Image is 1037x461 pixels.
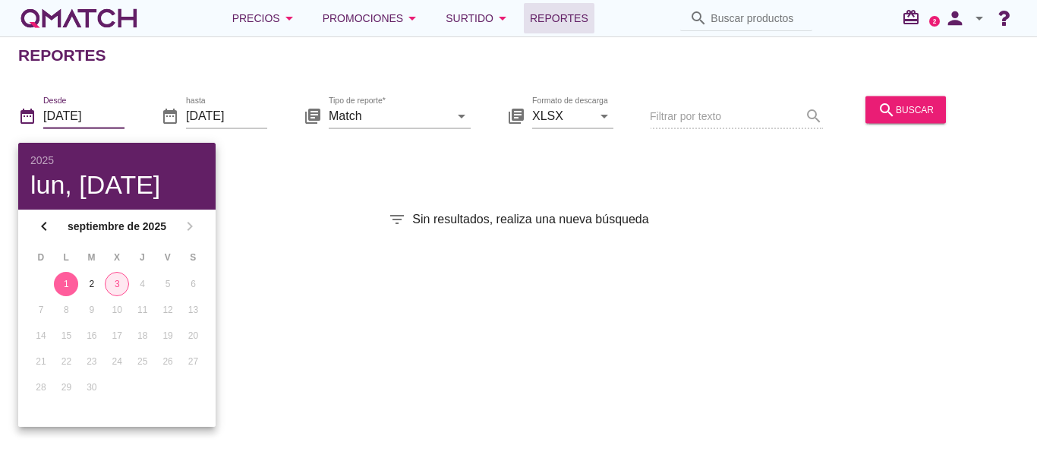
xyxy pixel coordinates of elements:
h2: Reportes [18,43,106,68]
div: Promociones [323,9,422,27]
th: X [105,245,128,270]
button: 3 [105,272,129,296]
input: Buscar productos [711,6,803,30]
div: 2025 [30,155,203,166]
text: 2 [933,17,937,24]
i: arrow_drop_down [403,9,421,27]
span: Sin resultados, realiza una nueva búsqueda [412,210,648,229]
th: D [29,245,52,270]
div: lun, [DATE] [30,172,203,197]
button: Precios [220,3,310,33]
i: redeem [902,8,926,27]
i: arrow_drop_down [452,106,471,125]
i: arrow_drop_down [493,9,512,27]
div: Precios [232,9,298,27]
button: Promociones [310,3,434,33]
a: 2 [929,16,940,27]
i: arrow_drop_down [280,9,298,27]
i: search [689,9,708,27]
strong: septiembre de 2025 [58,219,176,235]
i: chevron_left [35,217,53,235]
i: date_range [18,106,36,125]
i: arrow_drop_down [595,106,613,125]
input: Desde [43,103,125,128]
i: arrow_drop_down [970,9,988,27]
th: S [181,245,205,270]
input: Tipo de reporte* [329,103,449,128]
a: Reportes [524,3,594,33]
i: date_range [161,106,179,125]
th: J [131,245,154,270]
i: library_books [304,106,322,125]
i: search [878,100,896,118]
th: M [80,245,103,270]
button: buscar [865,96,946,123]
th: V [156,245,179,270]
th: L [54,245,77,270]
button: 1 [54,272,78,296]
div: buscar [878,100,934,118]
div: 1 [54,277,78,291]
button: 2 [80,272,104,296]
span: Reportes [530,9,588,27]
button: Surtido [433,3,524,33]
input: Formato de descarga [532,103,592,128]
div: 2 [80,277,104,291]
i: library_books [507,106,525,125]
input: hasta [186,103,267,128]
div: 3 [106,277,128,291]
i: filter_list [388,210,406,229]
div: Surtido [446,9,512,27]
a: white-qmatch-logo [18,3,140,33]
i: person [940,8,970,29]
